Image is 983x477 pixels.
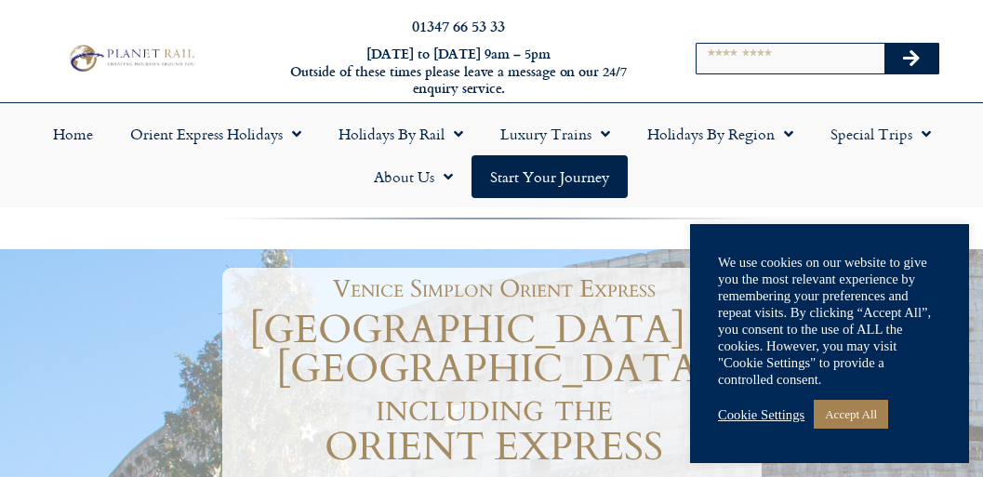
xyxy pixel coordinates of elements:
h1: Venice Simplon Orient Express [236,277,752,301]
a: Luxury Trains [482,113,629,155]
a: Orient Express Holidays [112,113,320,155]
a: Holidays by Region [629,113,812,155]
a: 01347 66 53 33 [412,15,505,36]
img: Planet Rail Train Holidays Logo [64,42,197,74]
a: About Us [355,155,472,198]
a: Accept All [814,400,888,429]
h1: [GEOGRAPHIC_DATA] to [GEOGRAPHIC_DATA] including the ORIENT EXPRESS [227,311,762,467]
a: Cookie Settings [718,406,804,423]
a: Holidays by Rail [320,113,482,155]
nav: Menu [9,113,974,198]
button: Search [884,44,938,73]
a: Start your Journey [472,155,628,198]
h6: [DATE] to [DATE] 9am – 5pm Outside of these times please leave a message on our 24/7 enquiry serv... [267,46,651,98]
a: Home [34,113,112,155]
div: We use cookies on our website to give you the most relevant experience by remembering your prefer... [718,254,941,388]
a: Special Trips [812,113,950,155]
